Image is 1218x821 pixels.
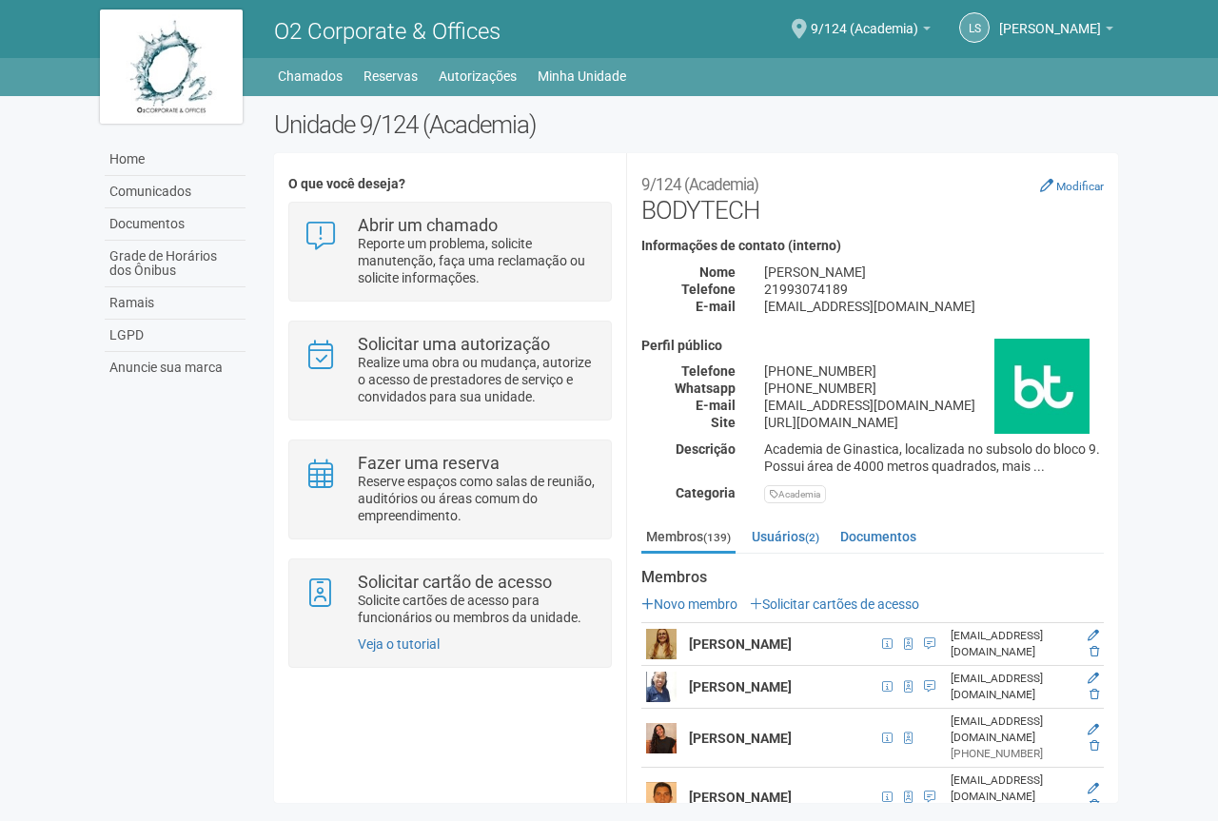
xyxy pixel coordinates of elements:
strong: E-mail [696,398,736,413]
p: Reserve espaços como salas de reunião, auditórios ou áreas comum do empreendimento. [358,473,597,524]
p: Solicite cartões de acesso para funcionários ou membros da unidade. [358,592,597,626]
a: Veja o tutorial [358,636,440,652]
strong: [PERSON_NAME] [689,731,792,746]
strong: Abrir um chamado [358,215,498,235]
strong: Solicitar cartão de acesso [358,572,552,592]
strong: Descrição [676,441,736,457]
span: CPF 131.871.607-19 [876,676,898,697]
a: Documentos [835,522,921,551]
div: [EMAIL_ADDRESS][DOMAIN_NAME] [951,772,1076,805]
a: Anuncie sua marca [105,352,246,383]
div: 21993074189 [750,281,1118,298]
div: [EMAIL_ADDRESS][DOMAIN_NAME] [750,397,1118,414]
strong: Telefone [681,282,736,297]
img: user.png [646,782,677,812]
strong: Fazer uma reserva [358,453,500,473]
div: [PHONE_NUMBER] [951,746,1076,762]
a: Excluir membro [1090,798,1099,811]
div: [EMAIL_ADDRESS][DOMAIN_NAME] [951,671,1076,703]
a: Chamados [278,63,343,89]
a: 9/124 (Academia) [811,24,931,39]
span: Leticia Souza do Nascimento [999,3,1101,36]
a: Editar membro [1088,672,1099,685]
img: logo.jpg [100,10,243,124]
a: LGPD [105,320,246,352]
span: 9/124 (Academia) [811,3,918,36]
span: Cartão de acesso ativo [898,634,918,655]
img: business.png [994,339,1090,434]
a: Reservas [363,63,418,89]
span: O2 Corporate & Offices [274,18,501,45]
a: Abrir um chamado Reporte um problema, solicite manutenção, faça uma reclamação ou solicite inform... [304,217,596,286]
h4: Informações de contato (interno) [641,239,1104,253]
div: [PHONE_NUMBER] [750,380,1118,397]
h4: O que você deseja? [288,177,611,191]
span: CPF 155.635.667-65 [876,728,898,749]
a: Usuários(2) [747,522,824,551]
span: Bodytech - aux. limpeza [918,676,936,697]
a: [PERSON_NAME] [999,24,1113,39]
span: CPF 855.789.084-20 [876,634,898,655]
h4: Perfil público [641,339,1104,353]
strong: [PERSON_NAME] [689,636,792,652]
a: Solicitar uma autorização Realize uma obra ou mudança, autorize o acesso de prestadores de serviç... [304,336,596,405]
small: 9/124 (Academia) [641,175,758,194]
div: [PHONE_NUMBER] [750,362,1118,380]
span: Cartão de acesso ativo [898,787,918,808]
div: Academia [764,485,826,503]
a: Grade de Horários dos Ônibus [105,241,246,287]
a: Home [105,144,246,176]
span: Bodytech [918,787,936,808]
div: [EMAIL_ADDRESS][DOMAIN_NAME] [951,713,1076,746]
a: Editar membro [1088,723,1099,736]
strong: Nome [699,264,736,280]
a: Editar membro [1088,629,1099,642]
div: [PERSON_NAME] [750,264,1118,281]
a: Excluir membro [1090,688,1099,701]
div: [EMAIL_ADDRESS][DOMAIN_NAME] [750,298,1118,315]
a: Documentos [105,208,246,241]
strong: Categoria [676,485,736,500]
span: CPF 144.188.067-41 [876,787,898,808]
a: Modificar [1040,178,1104,193]
a: Excluir membro [1090,645,1099,658]
strong: Whatsapp [675,381,736,396]
a: Novo membro [641,596,737,612]
a: LS [959,12,990,43]
a: Solicitar cartão de acesso Solicite cartões de acesso para funcionários ou membros da unidade. [304,574,596,626]
a: Minha Unidade [538,63,626,89]
a: Editar membro [1088,782,1099,795]
span: Cartão de acesso ativo [898,728,918,749]
strong: Membros [641,569,1104,586]
a: Ramais [105,287,246,320]
a: Solicitar cartões de acesso [750,596,919,612]
strong: Telefone [681,363,736,379]
div: Academia de Ginastica, localizada no subsolo do bloco 9. Possui área de 4000 metros quadrados, ma... [750,440,1118,475]
p: Realize uma obra ou mudança, autorize o acesso de prestadores de serviço e convidados para sua un... [358,354,597,405]
div: [URL][DOMAIN_NAME] [750,414,1118,431]
span: Cartão de acesso ativo [898,676,918,697]
strong: [PERSON_NAME] [689,679,792,694]
small: Modificar [1056,180,1104,193]
span: Terceirizado [918,634,936,655]
h2: Unidade 9/124 (Academia) [274,110,1118,139]
h2: BODYTECH [641,167,1104,225]
img: user.png [646,723,677,753]
strong: Site [711,415,736,430]
img: user.png [646,629,677,659]
a: Comunicados [105,176,246,208]
a: Fazer uma reserva Reserve espaços como salas de reunião, auditórios ou áreas comum do empreendime... [304,455,596,524]
strong: [PERSON_NAME] [689,790,792,805]
a: Excluir membro [1090,739,1099,753]
p: Reporte um problema, solicite manutenção, faça uma reclamação ou solicite informações. [358,235,597,286]
small: (139) [703,531,731,544]
a: Membros(139) [641,522,736,554]
div: [EMAIL_ADDRESS][DOMAIN_NAME] [951,628,1076,660]
small: (2) [805,531,819,544]
strong: Solicitar uma autorização [358,334,550,354]
strong: E-mail [696,299,736,314]
a: Autorizações [439,63,517,89]
img: user.png [646,672,677,702]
